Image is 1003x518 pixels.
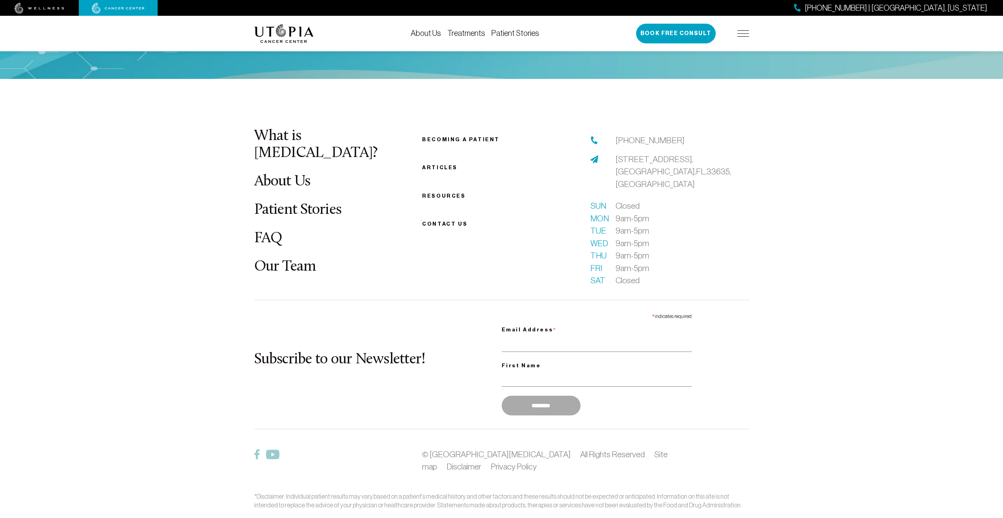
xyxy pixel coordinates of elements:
a: [PHONE_NUMBER] [616,134,685,147]
span: 9am-5pm [616,262,649,275]
img: logo [254,24,314,43]
span: Fri [590,262,606,275]
a: Our Team [254,259,316,275]
span: Closed [616,200,640,212]
span: 9am-5pm [616,224,649,237]
img: phone [590,137,598,144]
label: First Name [502,361,692,370]
a: [PHONE_NUMBER] | [GEOGRAPHIC_DATA], [US_STATE] [794,2,987,14]
img: wellness [15,3,64,14]
span: 9am-5pm [616,212,649,225]
span: Tue [590,224,606,237]
img: cancer center [92,3,145,14]
span: 9am-5pm [616,249,649,262]
a: FAQ [254,231,283,246]
a: Disclaimer [447,462,481,471]
a: © [GEOGRAPHIC_DATA][MEDICAL_DATA] [422,450,570,459]
a: Patient Stories [254,202,342,218]
a: About Us [411,29,441,37]
span: [STREET_ADDRESS], [GEOGRAPHIC_DATA], FL, 33635, [GEOGRAPHIC_DATA] [616,155,731,189]
div: *Disclaimer: Individual patient results may vary based on a patient’s medical history and other f... [254,492,749,509]
a: [STREET_ADDRESS],[GEOGRAPHIC_DATA],FL,33635,[GEOGRAPHIC_DATA] [616,153,749,191]
span: Thu [590,249,606,262]
span: Wed [590,237,606,250]
img: Twitter [266,450,279,459]
label: Email Address [502,322,692,336]
img: icon-hamburger [737,30,749,37]
a: What is [MEDICAL_DATA]? [254,129,378,161]
h2: Subscribe to our Newsletter! [254,352,502,368]
a: Treatments [447,29,485,37]
span: Sun [590,200,606,212]
span: [PHONE_NUMBER] | [GEOGRAPHIC_DATA], [US_STATE] [805,2,987,14]
a: Articles [422,165,458,170]
img: Facebook [254,449,260,459]
a: Privacy Policy [491,462,537,471]
img: address [590,155,598,163]
div: indicates required [502,310,692,321]
a: About Us [254,174,311,189]
span: Mon [590,212,606,225]
span: Sat [590,274,606,287]
a: Becoming a patient [422,137,500,142]
span: 9am-5pm [616,237,649,250]
button: Book Free Consult [636,24,716,43]
span: Contact us [422,221,467,227]
span: All Rights Reserved [580,450,645,459]
a: Patient Stories [491,29,539,37]
span: Closed [616,274,640,287]
a: Resources [422,193,465,199]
